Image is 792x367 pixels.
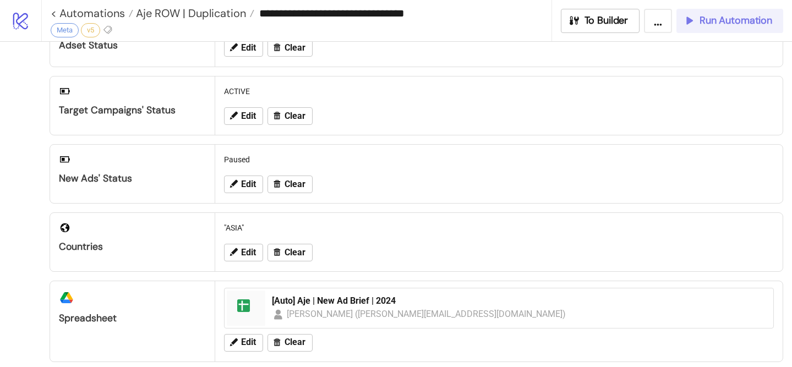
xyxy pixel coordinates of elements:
[220,149,778,170] div: Paused
[59,104,206,117] div: Target Campaigns' Status
[285,179,305,189] span: Clear
[59,172,206,185] div: New Ads' Status
[267,244,313,261] button: Clear
[59,39,206,52] div: Adset Status
[224,39,263,57] button: Edit
[285,111,305,121] span: Clear
[51,23,79,37] div: Meta
[285,248,305,258] span: Clear
[285,337,305,347] span: Clear
[241,43,256,53] span: Edit
[585,14,629,27] span: To Builder
[224,244,263,261] button: Edit
[241,337,256,347] span: Edit
[241,179,256,189] span: Edit
[133,6,246,20] span: Aje ROW | Duplication
[224,176,263,193] button: Edit
[272,295,767,307] div: [Auto] Aje | New Ad Brief | 2024
[676,9,783,33] button: Run Automation
[81,23,100,37] div: v5
[700,14,772,27] span: Run Automation
[51,8,133,19] a: < Automations
[220,81,778,102] div: ACTIVE
[220,217,778,238] div: "ASIA"
[267,39,313,57] button: Clear
[59,312,206,325] div: Spreadsheet
[644,9,672,33] button: ...
[285,43,305,53] span: Clear
[224,334,263,352] button: Edit
[287,307,566,321] div: [PERSON_NAME] ([PERSON_NAME][EMAIL_ADDRESS][DOMAIN_NAME])
[267,334,313,352] button: Clear
[133,8,254,19] a: Aje ROW | Duplication
[267,107,313,125] button: Clear
[267,176,313,193] button: Clear
[59,240,206,253] div: Countries
[224,107,263,125] button: Edit
[561,9,640,33] button: To Builder
[241,111,256,121] span: Edit
[241,248,256,258] span: Edit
